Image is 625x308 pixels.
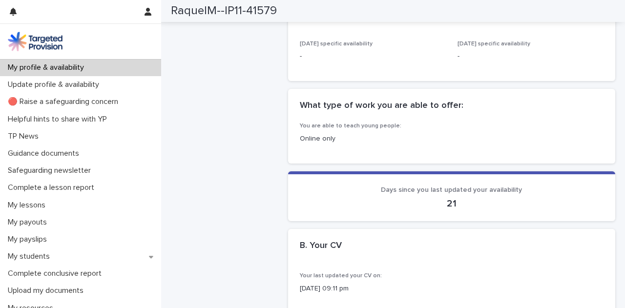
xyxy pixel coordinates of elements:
span: You are able to teach young people: [300,123,401,129]
p: - [300,51,446,62]
p: 21 [300,198,604,209]
p: Complete conclusive report [4,269,109,278]
p: My profile & availability [4,63,92,72]
p: [DATE] 09:11 pm [300,284,604,294]
h2: B. Your CV [300,241,342,251]
p: 🔴 Raise a safeguarding concern [4,97,126,106]
p: My payslips [4,235,55,244]
p: Complete a lesson report [4,183,102,192]
p: My payouts [4,218,55,227]
p: TP News [4,132,46,141]
span: [DATE] specific availability [458,41,530,47]
span: Days since you last updated your availability [381,186,522,193]
span: Your last updated your CV on: [300,273,382,279]
p: My students [4,252,58,261]
p: Online only [300,134,604,144]
p: Helpful hints to share with YP [4,115,115,124]
h2: What type of work you are able to offer: [300,101,463,111]
h2: RaquelM--IP11-41579 [171,4,277,18]
p: Upload my documents [4,286,91,295]
p: Update profile & availability [4,80,107,89]
p: Safeguarding newsletter [4,166,99,175]
img: M5nRWzHhSzIhMunXDL62 [8,32,62,51]
span: [DATE] specific availability [300,41,373,47]
p: Guidance documents [4,149,87,158]
p: - [458,51,604,62]
p: My lessons [4,201,53,210]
